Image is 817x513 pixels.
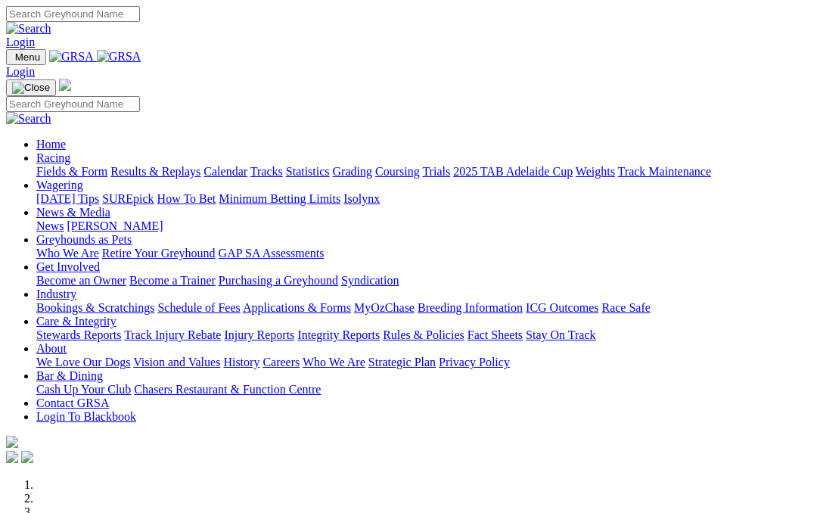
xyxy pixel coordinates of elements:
[6,6,140,22] input: Search
[303,356,365,368] a: Who We Are
[36,206,110,219] a: News & Media
[36,219,811,233] div: News & Media
[36,192,811,206] div: Wagering
[468,328,523,341] a: Fact Sheets
[36,179,83,191] a: Wagering
[36,151,70,164] a: Racing
[219,247,325,260] a: GAP SA Assessments
[129,274,216,287] a: Become a Trainer
[223,356,259,368] a: History
[97,50,141,64] img: GRSA
[12,82,50,94] img: Close
[36,356,130,368] a: We Love Our Dogs
[36,369,103,382] a: Bar & Dining
[36,138,66,151] a: Home
[36,301,154,314] a: Bookings & Scratchings
[36,219,64,232] a: News
[250,165,283,178] a: Tracks
[36,396,109,409] a: Contact GRSA
[36,165,107,178] a: Fields & Form
[49,50,94,64] img: GRSA
[36,247,99,260] a: Who We Are
[354,301,415,314] a: MyOzChase
[341,274,399,287] a: Syndication
[21,451,33,463] img: twitter.svg
[124,328,221,341] a: Track Injury Rebate
[6,451,18,463] img: facebook.svg
[418,301,523,314] a: Breeding Information
[6,436,18,448] img: logo-grsa-white.png
[102,192,154,205] a: SUREpick
[36,288,76,300] a: Industry
[526,328,595,341] a: Stay On Track
[219,192,340,205] a: Minimum Betting Limits
[36,383,811,396] div: Bar & Dining
[157,301,240,314] a: Schedule of Fees
[6,96,140,112] input: Search
[102,247,216,260] a: Retire Your Greyhound
[36,328,811,342] div: Care & Integrity
[59,79,71,91] img: logo-grsa-white.png
[36,410,136,423] a: Login To Blackbook
[36,260,100,273] a: Get Involved
[6,36,35,48] a: Login
[368,356,436,368] a: Strategic Plan
[36,383,131,396] a: Cash Up Your Club
[526,301,598,314] a: ICG Outcomes
[262,356,300,368] a: Careers
[6,79,56,96] button: Toggle navigation
[15,51,40,63] span: Menu
[333,165,372,178] a: Grading
[36,165,811,179] div: Racing
[110,165,200,178] a: Results & Replays
[36,247,811,260] div: Greyhounds as Pets
[422,165,450,178] a: Trials
[36,274,126,287] a: Become an Owner
[297,328,380,341] a: Integrity Reports
[133,356,220,368] a: Vision and Values
[576,165,615,178] a: Weights
[67,219,163,232] a: [PERSON_NAME]
[36,356,811,369] div: About
[243,301,351,314] a: Applications & Forms
[6,22,51,36] img: Search
[36,315,116,328] a: Care & Integrity
[134,383,321,396] a: Chasers Restaurant & Function Centre
[618,165,711,178] a: Track Maintenance
[601,301,650,314] a: Race Safe
[36,342,67,355] a: About
[343,192,380,205] a: Isolynx
[375,165,420,178] a: Coursing
[36,233,132,246] a: Greyhounds as Pets
[36,192,99,205] a: [DATE] Tips
[36,301,811,315] div: Industry
[6,65,35,78] a: Login
[219,274,338,287] a: Purchasing a Greyhound
[36,328,121,341] a: Stewards Reports
[36,274,811,288] div: Get Involved
[383,328,464,341] a: Rules & Policies
[439,356,510,368] a: Privacy Policy
[286,165,330,178] a: Statistics
[203,165,247,178] a: Calendar
[6,112,51,126] img: Search
[157,192,216,205] a: How To Bet
[453,165,573,178] a: 2025 TAB Adelaide Cup
[224,328,294,341] a: Injury Reports
[6,49,46,65] button: Toggle navigation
